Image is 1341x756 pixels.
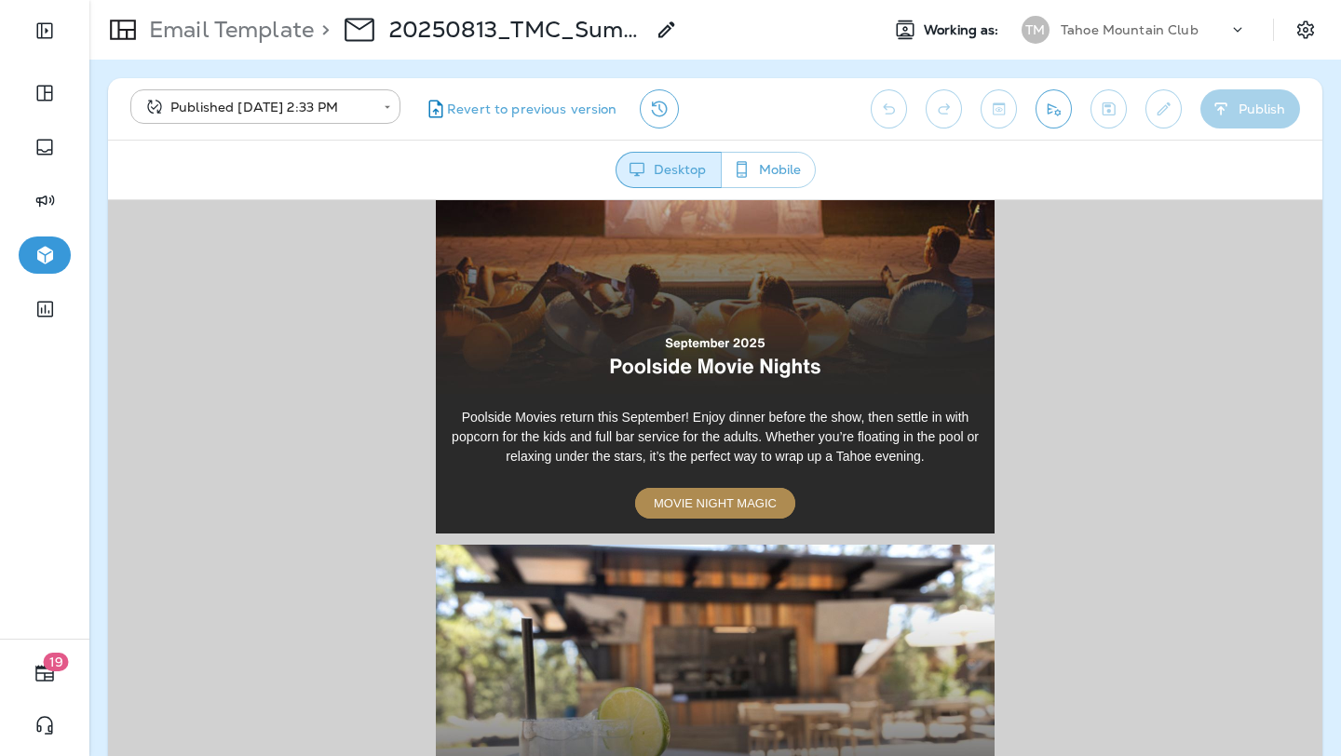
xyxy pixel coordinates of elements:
span: 19 [44,653,69,671]
div: TM [1022,16,1050,44]
span: Revert to previous version [447,101,617,118]
button: Mobile [721,152,816,188]
p: Tahoe Mountain Club [1061,22,1199,37]
img: TT20252.jpg [328,344,887,670]
button: Revert to previous version [415,89,625,128]
p: > [314,16,330,44]
button: Expand Sidebar [19,12,71,49]
p: 20250813_TMC_SummersNotOver [389,16,644,44]
span: MOVIE NIGHT MAGIC [546,296,669,310]
button: Send test email [1036,89,1072,128]
p: Poolside Movies return this September! Enjoy dinner before the show, then settle in with popcorn ... [342,208,873,266]
a: MOVIE NIGHT MAGIC [527,288,687,318]
p: Email Template [142,16,314,44]
span: Working as: [924,22,1003,38]
div: Published [DATE] 2:33 PM [143,98,371,116]
button: 19 [19,655,71,692]
button: Desktop [616,152,722,188]
button: View Changelog [640,89,679,128]
button: Settings [1289,13,1322,47]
